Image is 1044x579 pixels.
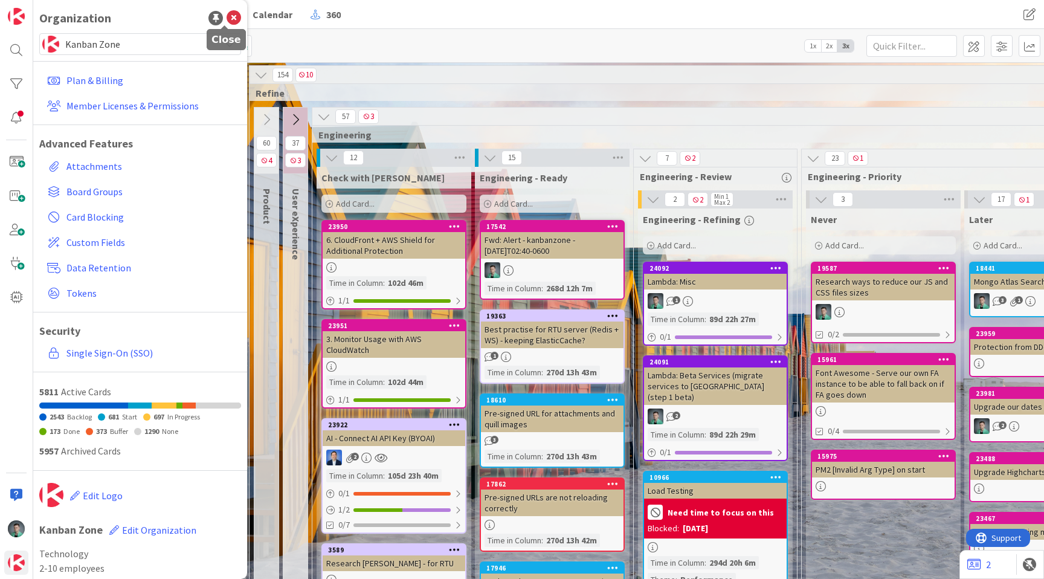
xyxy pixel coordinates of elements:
[828,328,839,341] span: 0/2
[706,428,759,441] div: 89d 22h 29m
[816,304,831,320] img: VP
[481,490,623,516] div: Pre-signed URLs are not reloading correctly
[644,329,787,344] div: 0/1
[323,545,465,571] div: 3589Research [PERSON_NAME] - for RTU
[481,311,623,322] div: 19363
[817,355,955,364] div: 15961
[42,181,241,202] a: Board Groups
[256,153,277,167] span: 4
[657,240,696,251] span: Add Card...
[812,462,955,477] div: PM2 [Invalid Arg Type] on start
[338,519,350,531] span: 0/7
[714,199,730,205] div: Max 2
[543,366,600,379] div: 270d 13h 43m
[649,358,787,366] div: 24091
[42,342,241,364] a: Single Sign-On (SSO)
[328,222,465,231] div: 23950
[481,221,623,259] div: 17542Fwd: Alert - kanbanzone - [DATE]T02:40-0600
[42,282,241,304] a: Tokens
[644,263,787,274] div: 24092
[812,354,955,403] div: 15961Font Awesome - Serve our own FA instance to be able to fall back on if FA goes down
[812,274,955,300] div: Research ways to reduce our JS and CSS files sizes
[714,193,729,199] div: Min 1
[660,446,671,459] span: 0 / 1
[338,487,350,500] span: 0 / 1
[272,68,293,82] span: 154
[688,192,708,207] span: 2
[974,293,990,309] img: VP
[848,151,868,166] span: 1
[351,453,359,461] span: 2
[326,375,383,389] div: Time in Column
[167,412,200,421] span: In Progress
[110,427,128,436] span: Buffer
[39,483,63,507] img: avatar
[825,151,845,166] span: 23
[323,320,465,331] div: 23951
[501,150,522,165] span: 15
[644,409,787,424] div: VP
[383,375,385,389] span: :
[541,282,543,295] span: :
[285,153,306,167] span: 3
[343,150,364,165] span: 12
[326,276,383,289] div: Time in Column
[385,276,427,289] div: 102d 46m
[812,354,955,365] div: 15961
[323,221,465,259] div: 239506. CloudFront + AWS Shield for Additional Protection
[812,263,955,300] div: 19587Research ways to reduce our JS and CSS files sizes
[39,445,59,457] span: 5957
[323,419,465,430] div: 23922
[261,189,273,224] span: Product
[812,263,955,274] div: 19587
[328,421,465,429] div: 23922
[338,503,350,516] span: 1 / 2
[644,472,787,499] div: 10966Load Testing
[328,546,465,554] div: 3589
[481,395,623,406] div: 18610
[486,480,623,488] div: 17862
[481,322,623,348] div: Best practise for RTU server (Redis + WS) - keeping ElasticCache?
[706,312,759,326] div: 89d 22h 27m
[256,136,277,150] span: 60
[323,486,465,501] div: 0/1
[385,469,442,482] div: 105d 23h 40m
[486,312,623,320] div: 19363
[485,450,541,463] div: Time in Column
[481,479,623,490] div: 17862
[969,213,993,225] span: Later
[42,206,241,228] a: Card Blocking
[866,35,957,57] input: Quick Filter...
[644,483,787,499] div: Load Testing
[481,406,623,432] div: Pre-signed URL for attachments and quill images
[323,545,465,555] div: 3589
[486,564,623,572] div: 17946
[481,563,623,574] div: 17946
[543,450,600,463] div: 270d 13h 43m
[63,427,80,436] span: Done
[211,34,241,45] h5: Close
[326,450,342,465] img: DP
[812,451,955,477] div: 15975PM2 [Invalid Arg Type] on start
[323,392,465,407] div: 1/1
[290,189,302,260] span: User eXperience
[42,95,241,117] a: Member Licenses & Permissions
[96,427,107,436] span: 373
[481,311,623,348] div: 19363Best practise for RTU server (Redis + WS) - keeping ElasticCache?
[644,357,787,405] div: 24091Lambda: Beta Services (migrate services to [GEOGRAPHIC_DATA] (step 1 beta)
[122,412,137,421] span: Start
[644,445,787,460] div: 0/1
[644,367,787,405] div: Lambda: Beta Services (migrate services to [GEOGRAPHIC_DATA] (step 1 beta)
[825,240,864,251] span: Add Card...
[649,264,787,273] div: 24092
[974,418,990,434] img: VP
[326,469,383,482] div: Time in Column
[672,296,680,304] span: 1
[285,136,306,150] span: 37
[66,210,236,224] span: Card Blocking
[485,534,541,547] div: Time in Column
[335,109,356,124] span: 57
[657,151,677,166] span: 7
[323,232,465,259] div: 6. CloudFront + AWS Shield for Additional Protection
[481,262,623,278] div: VP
